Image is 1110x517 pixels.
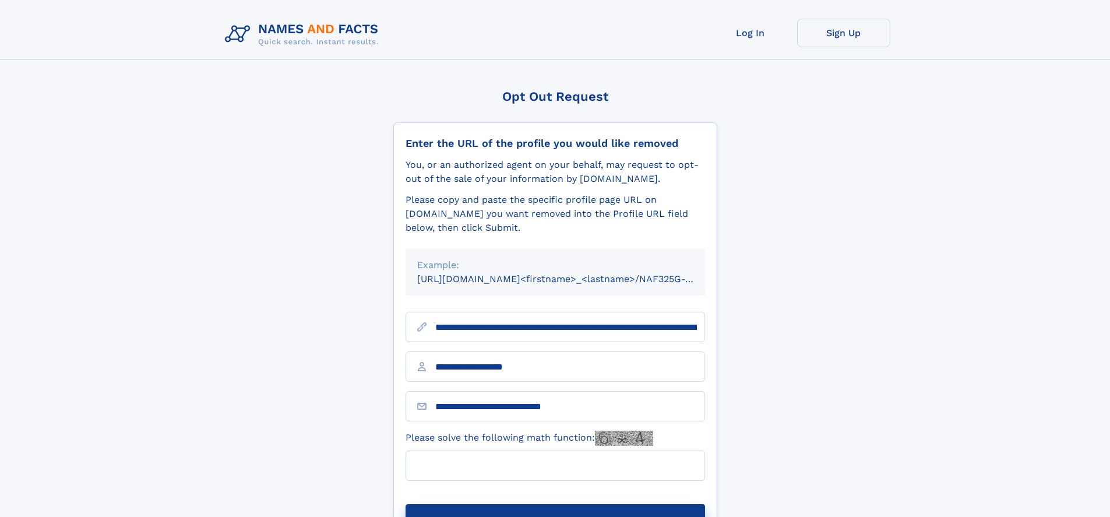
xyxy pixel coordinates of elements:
a: Sign Up [797,19,890,47]
div: You, or an authorized agent on your behalf, may request to opt-out of the sale of your informatio... [406,158,705,186]
img: Logo Names and Facts [220,19,388,50]
div: Please copy and paste the specific profile page URL on [DOMAIN_NAME] you want removed into the Pr... [406,193,705,235]
small: [URL][DOMAIN_NAME]<firstname>_<lastname>/NAF325G-xxxxxxxx [417,273,727,284]
div: Example: [417,258,693,272]
a: Log In [704,19,797,47]
div: Opt Out Request [393,89,717,104]
div: Enter the URL of the profile you would like removed [406,137,705,150]
label: Please solve the following math function: [406,431,653,446]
